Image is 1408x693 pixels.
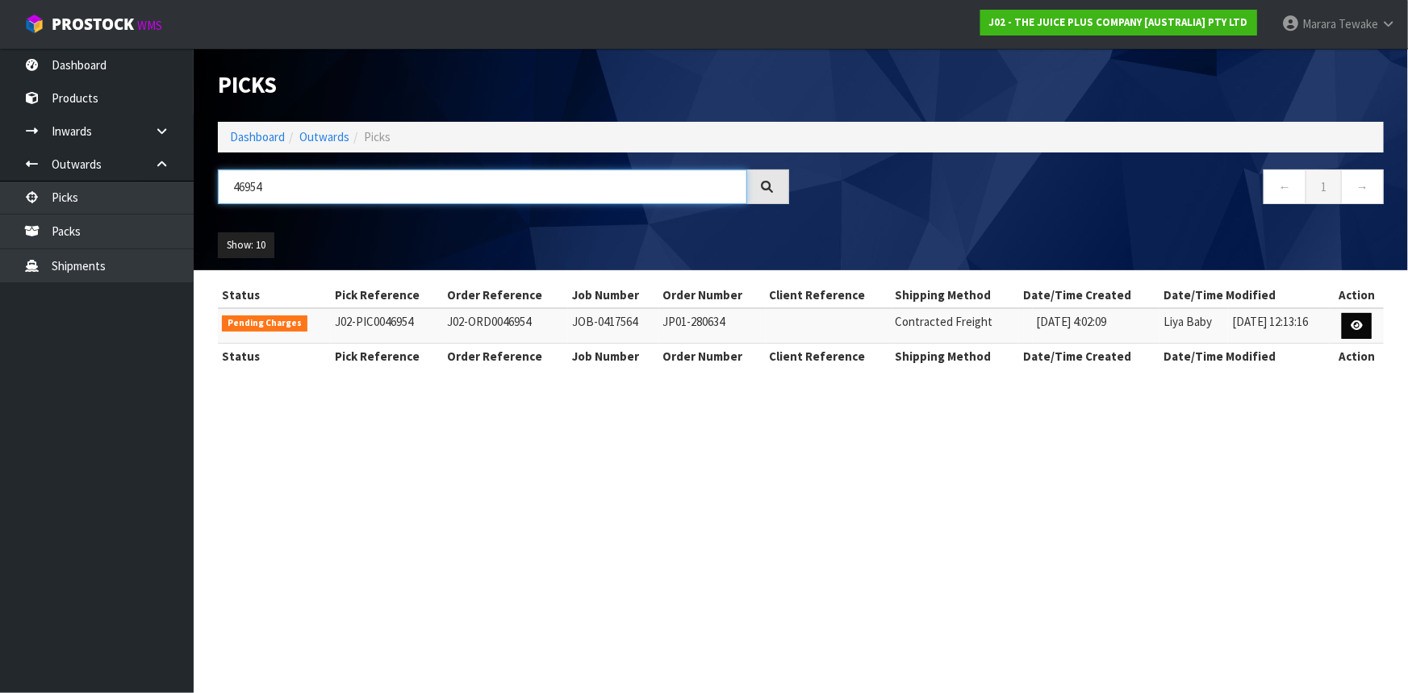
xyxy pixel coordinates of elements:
a: J02 - THE JUICE PLUS COMPANY [AUSTRALIA] PTY LTD [980,10,1257,35]
td: JOB-0417564 [568,308,659,343]
th: Order Number [659,282,766,308]
nav: Page navigation [813,169,1385,209]
th: Status [218,282,331,308]
a: → [1341,169,1384,204]
th: Shipping Method [892,282,1020,308]
th: Client Reference [766,343,892,369]
a: Dashboard [230,129,285,144]
input: Search picks [218,169,747,204]
th: Job Number [568,343,659,369]
img: cube-alt.png [24,14,44,34]
strong: J02 - THE JUICE PLUS COMPANY [AUSTRALIA] PTY LTD [989,15,1248,29]
td: J02-PIC0046954 [331,308,443,343]
td: [DATE] 4:02:09 [1033,308,1160,343]
button: Show: 10 [218,232,274,258]
th: Shipping Method [892,343,1020,369]
th: Client Reference [766,282,892,308]
th: Job Number [568,282,659,308]
th: Pick Reference [331,343,443,369]
th: Order Reference [443,282,568,308]
span: Pending Charges [222,315,307,332]
th: Date/Time Created [1019,343,1159,369]
th: Status [218,343,331,369]
td: J02-ORD0046954 [443,308,568,343]
td: [DATE] 12:13:16 [1228,308,1330,343]
td: Liya Baby [1160,308,1229,343]
th: Action [1330,282,1384,308]
a: ← [1264,169,1306,204]
th: Action [1330,343,1384,369]
a: 1 [1306,169,1342,204]
th: Date/Time Modified [1160,343,1331,369]
span: Tewake [1339,16,1378,31]
span: Marara [1302,16,1336,31]
th: Pick Reference [331,282,443,308]
span: Contracted Freight [896,314,993,329]
th: Date/Time Created [1019,282,1159,308]
th: Order Number [659,343,766,369]
th: Date/Time Modified [1160,282,1331,308]
td: JP01-280634 [659,308,766,343]
span: ProStock [52,14,134,35]
th: Order Reference [443,343,568,369]
span: Picks [364,129,391,144]
small: WMS [137,18,162,33]
h1: Picks [218,73,789,98]
a: Outwards [299,129,349,144]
